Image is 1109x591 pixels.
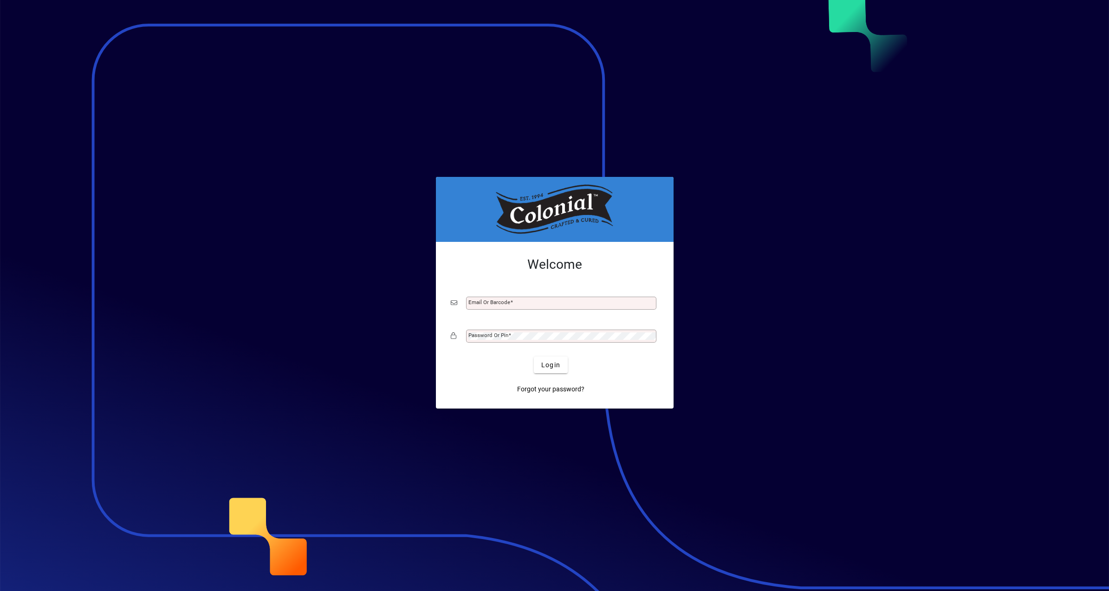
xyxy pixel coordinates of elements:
mat-label: Email or Barcode [468,299,510,305]
mat-label: Password or Pin [468,332,508,338]
button: Login [534,357,568,373]
span: Login [541,360,560,370]
span: Forgot your password? [517,384,584,394]
h2: Welcome [451,257,659,273]
a: Forgot your password? [513,381,588,397]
